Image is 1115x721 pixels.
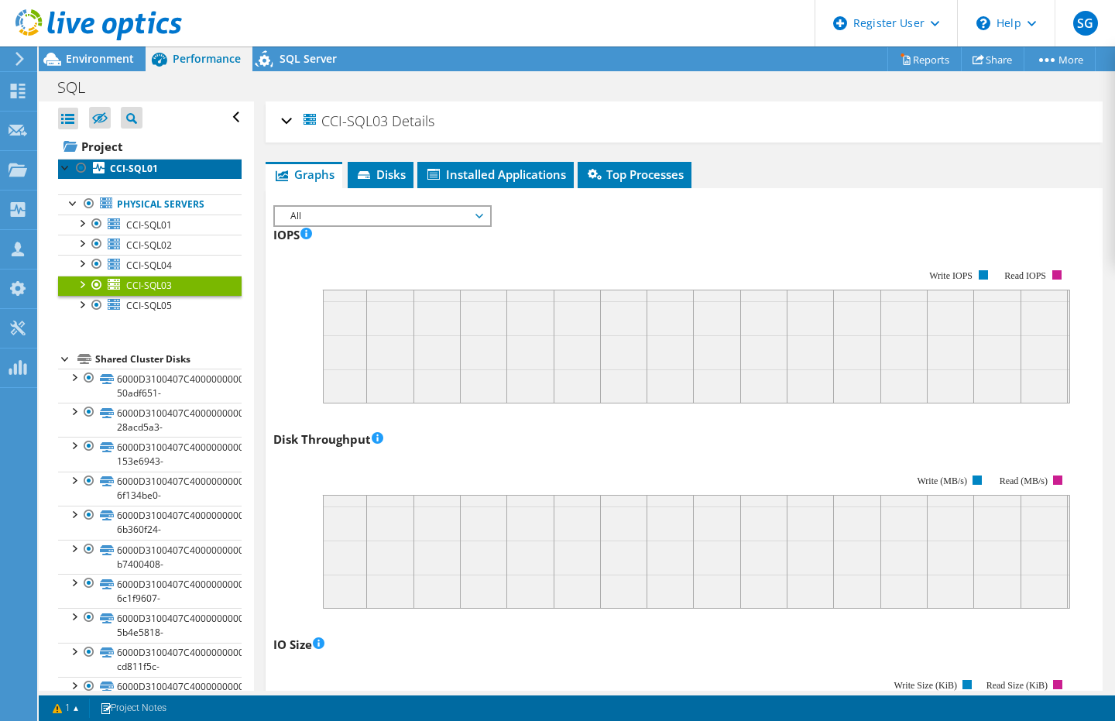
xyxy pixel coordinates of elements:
a: 6000D3100407C4000000000000000033-6f134be0- [58,472,242,506]
h3: IO Size [273,636,324,653]
a: 6000D3100407C400000000000000002A-b7400408- [58,540,242,574]
h3: IOPS [273,226,312,243]
span: Top Processes [585,167,684,182]
a: CCI-SQL02 [58,235,242,255]
h3: Disk Throughput [273,431,383,448]
a: CCI-SQL03 [58,276,242,296]
span: All [283,207,482,225]
a: Reports [887,47,962,71]
span: Details [392,112,434,130]
svg: \n [976,16,990,30]
text: Write IOPS [929,270,973,281]
span: CCI-SQL04 [126,259,172,272]
a: Physical Servers [58,194,242,215]
a: More [1024,47,1096,71]
span: CCI-SQL05 [126,299,172,312]
span: Graphs [273,167,334,182]
a: 6000D3100407C400000000000000002D-50adf651- [58,369,242,403]
span: CCI-SQL03 [301,112,388,129]
a: 6000D3100407C4000000000000000035-5b4e5818- [58,608,242,642]
span: SQL Server [280,51,337,66]
a: Project Notes [89,699,177,718]
a: 1 [42,699,90,718]
span: Environment [66,51,134,66]
span: CCI-SQL03 [126,279,172,292]
a: 6000D3100407C4000000000000000036-cd811f5c- [58,643,242,677]
span: CCI-SQL01 [126,218,172,232]
a: CCI-SQL01 [58,159,242,179]
text: Read IOPS [1004,270,1046,281]
text: Read (MB/s) [1000,476,1048,486]
span: Performance [173,51,241,66]
a: 6000D3100407C4000000000000000031-6c1f9607- [58,574,242,608]
span: SG [1073,11,1098,36]
a: CCI-SQL01 [58,215,242,235]
text: Write (MB/s) [917,476,967,486]
a: 6000D3100407C4000000000000000034-6b360f24- [58,506,242,540]
div: Shared Cluster Disks [95,350,242,369]
span: Disks [355,167,406,182]
a: 6000D3100407C400000000000000003F-28acd5a3- [58,403,242,437]
text: Read Size (KiB) [986,680,1048,691]
span: CCI-SQL02 [126,239,172,252]
a: Project [58,134,242,159]
a: CCI-SQL04 [58,255,242,275]
a: 6000D3100407C4000000000000000032-153e6943- [58,437,242,471]
b: CCI-SQL01 [110,162,158,175]
span: Installed Applications [425,167,566,182]
a: CCI-SQL05 [58,296,242,316]
text: Write Size (KiB) [894,680,958,691]
h1: SQL [50,79,109,96]
a: Share [961,47,1024,71]
a: 6000D3100407C4000000000000000041-e4622e8b- [58,677,242,711]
